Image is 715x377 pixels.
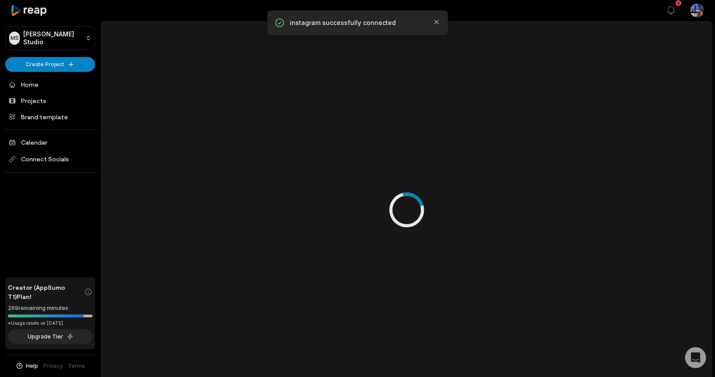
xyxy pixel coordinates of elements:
a: Home [5,77,95,92]
span: Creator (AppSumo T1) Plan! [8,283,84,301]
div: Open Intercom Messenger [685,347,706,368]
button: Upgrade Tier [8,329,92,344]
span: Help [26,362,39,370]
div: *Usage resets on [DATE] [8,320,92,327]
button: Help [15,362,39,370]
a: Privacy [44,362,63,370]
a: Projects [5,93,95,108]
button: Create Project [5,57,95,72]
a: Calendar [5,135,95,149]
a: Terms [68,362,85,370]
p: instagram successfully connected [290,18,425,27]
span: Connect Socials [5,151,95,167]
div: MS [9,32,20,45]
a: Brand template [5,110,95,124]
div: 269 remaining minutes [8,304,92,313]
p: [PERSON_NAME] Studio [23,30,82,46]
